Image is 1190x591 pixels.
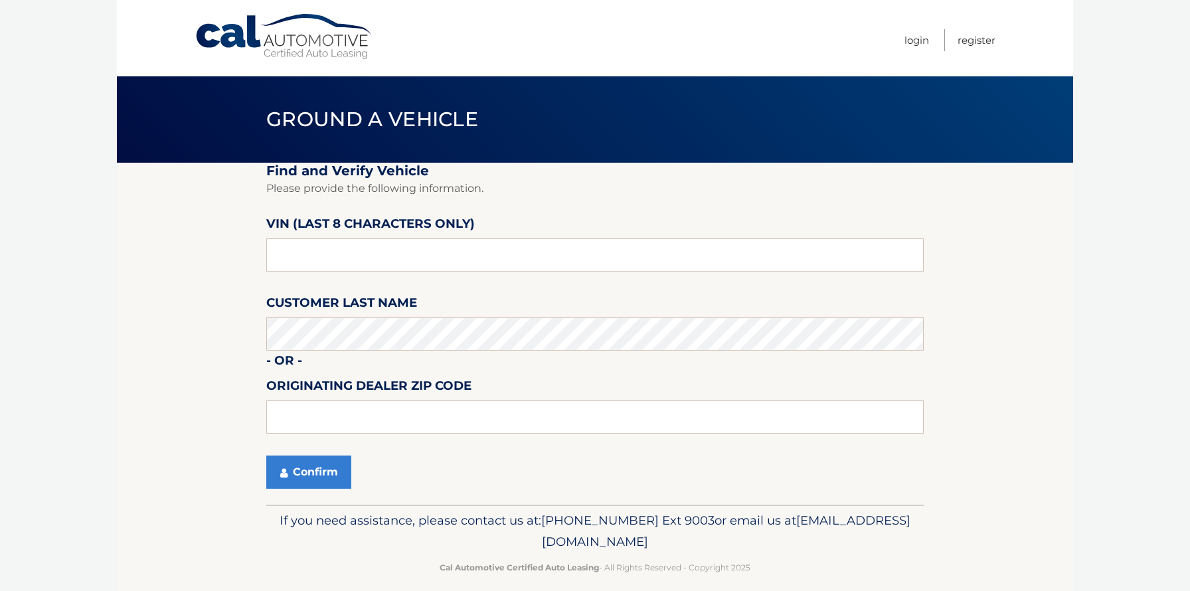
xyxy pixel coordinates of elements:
[904,29,929,51] a: Login
[266,107,478,131] span: Ground a Vehicle
[541,513,715,528] span: [PHONE_NUMBER] Ext 9003
[266,351,302,375] label: - or -
[266,179,924,198] p: Please provide the following information.
[275,560,915,574] p: - All Rights Reserved - Copyright 2025
[266,214,475,238] label: VIN (last 8 characters only)
[266,293,417,317] label: Customer Last Name
[440,562,599,572] strong: Cal Automotive Certified Auto Leasing
[266,456,351,489] button: Confirm
[275,510,915,552] p: If you need assistance, please contact us at: or email us at
[958,29,995,51] a: Register
[195,13,374,60] a: Cal Automotive
[266,376,471,400] label: Originating Dealer Zip Code
[266,163,924,179] h2: Find and Verify Vehicle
